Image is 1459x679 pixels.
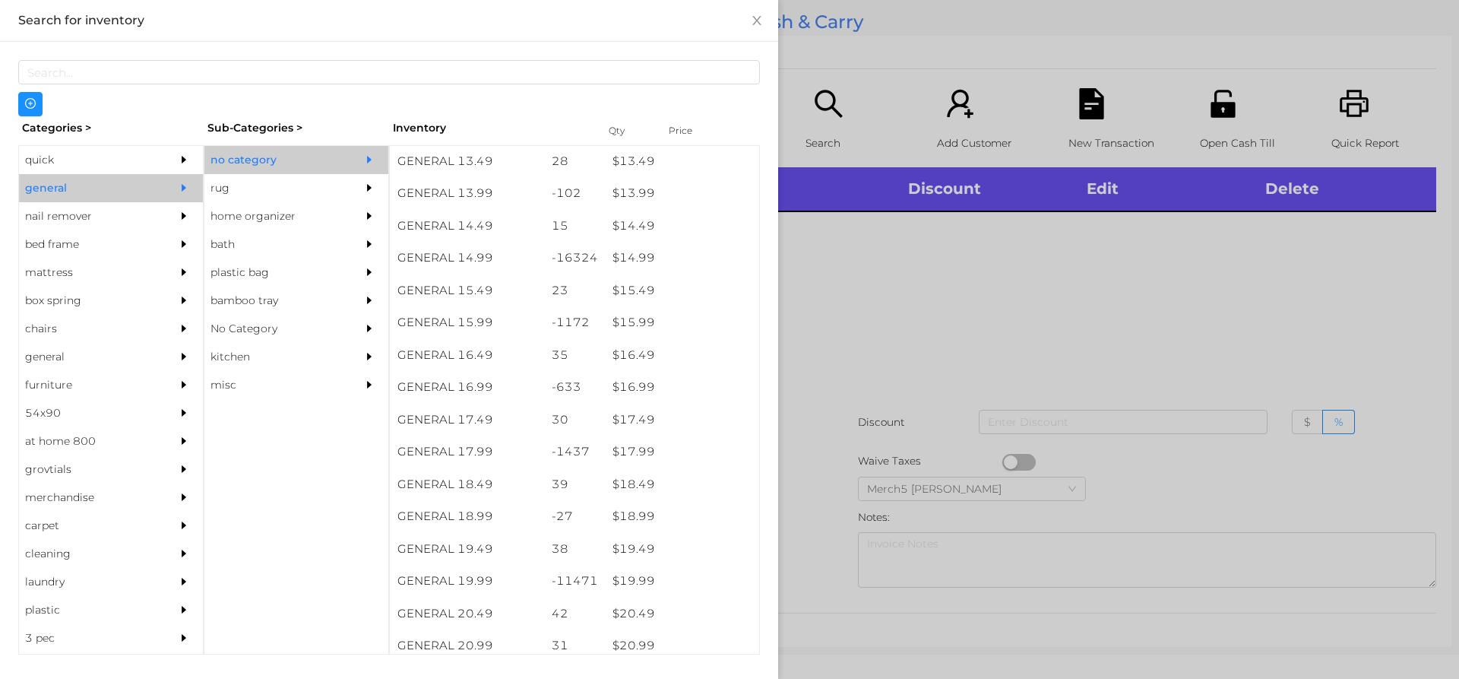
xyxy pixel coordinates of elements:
[605,565,759,598] div: $ 19.99
[544,371,606,404] div: -633
[544,500,606,533] div: -27
[605,436,759,468] div: $ 17.99
[390,210,544,243] div: GENERAL 14.49
[544,242,606,274] div: -16324
[390,371,544,404] div: GENERAL 16.99
[390,145,544,178] div: GENERAL 13.49
[179,323,189,334] i: icon: caret-right
[544,339,606,372] div: 35
[605,145,759,178] div: $ 13.49
[364,182,375,193] i: icon: caret-right
[605,242,759,274] div: $ 14.99
[19,202,157,230] div: nail remover
[179,492,189,503] i: icon: caret-right
[605,404,759,436] div: $ 17.49
[390,177,544,210] div: GENERAL 13.99
[179,604,189,615] i: icon: caret-right
[19,624,157,652] div: 3 pec
[18,116,204,140] div: Categories >
[179,154,189,165] i: icon: caret-right
[19,512,157,540] div: carpet
[179,211,189,221] i: icon: caret-right
[204,371,343,399] div: misc
[19,146,157,174] div: quick
[19,287,157,315] div: box spring
[179,351,189,362] i: icon: caret-right
[204,259,343,287] div: plastic bag
[364,239,375,249] i: icon: caret-right
[204,174,343,202] div: rug
[179,379,189,390] i: icon: caret-right
[364,323,375,334] i: icon: caret-right
[390,404,544,436] div: GENERAL 17.49
[204,230,343,259] div: bath
[544,468,606,501] div: 39
[605,630,759,662] div: $ 20.99
[605,339,759,372] div: $ 16.49
[605,274,759,307] div: $ 15.49
[179,464,189,474] i: icon: caret-right
[179,548,189,559] i: icon: caret-right
[665,120,726,141] div: Price
[544,306,606,339] div: -1172
[544,177,606,210] div: -102
[19,259,157,287] div: mattress
[544,630,606,662] div: 31
[19,230,157,259] div: bed frame
[605,533,759,566] div: $ 19.49
[19,540,157,568] div: cleaning
[390,565,544,598] div: GENERAL 19.99
[179,520,189,531] i: icon: caret-right
[544,565,606,598] div: -11471
[544,145,606,178] div: 28
[19,596,157,624] div: plastic
[364,267,375,278] i: icon: caret-right
[390,436,544,468] div: GENERAL 17.99
[18,12,760,29] div: Search for inventory
[19,427,157,455] div: at home 800
[605,500,759,533] div: $ 18.99
[204,287,343,315] div: bamboo tray
[204,202,343,230] div: home organizer
[179,633,189,643] i: icon: caret-right
[364,295,375,306] i: icon: caret-right
[751,14,763,27] i: icon: close
[19,484,157,512] div: merchandise
[179,267,189,278] i: icon: caret-right
[390,468,544,501] div: GENERAL 18.49
[204,116,389,140] div: Sub-Categories >
[605,371,759,404] div: $ 16.99
[544,404,606,436] div: 30
[18,60,760,84] input: Search...
[390,339,544,372] div: GENERAL 16.49
[19,174,157,202] div: general
[364,211,375,221] i: icon: caret-right
[544,210,606,243] div: 15
[605,468,759,501] div: $ 18.49
[179,576,189,587] i: icon: caret-right
[204,146,343,174] div: no category
[390,274,544,307] div: GENERAL 15.49
[19,343,157,371] div: general
[179,239,189,249] i: icon: caret-right
[393,120,590,136] div: Inventory
[605,306,759,339] div: $ 15.99
[390,306,544,339] div: GENERAL 15.99
[544,274,606,307] div: 23
[18,92,43,116] button: icon: plus-circle
[544,533,606,566] div: 38
[19,315,157,343] div: chairs
[19,568,157,596] div: laundry
[19,399,157,427] div: 54x90
[605,120,650,141] div: Qty
[390,598,544,630] div: GENERAL 20.49
[204,315,343,343] div: No Category
[605,598,759,630] div: $ 20.49
[364,379,375,390] i: icon: caret-right
[364,154,375,165] i: icon: caret-right
[605,210,759,243] div: $ 14.49
[179,436,189,446] i: icon: caret-right
[19,371,157,399] div: furniture
[390,533,544,566] div: GENERAL 19.49
[390,630,544,662] div: GENERAL 20.99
